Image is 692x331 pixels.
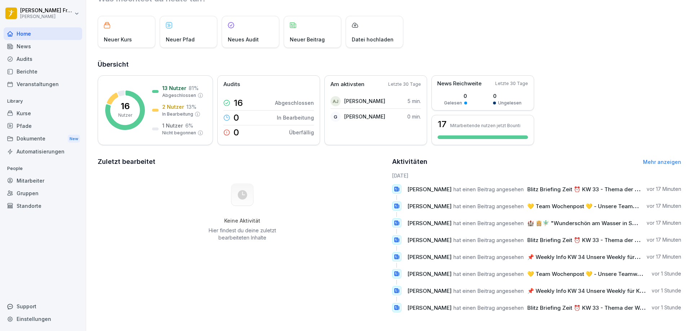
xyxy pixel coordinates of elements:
p: Nicht begonnen [162,130,196,136]
a: Gruppen [4,187,82,200]
p: 0 [444,92,467,100]
p: Neues Audit [228,36,259,43]
span: hat einen Beitrag angesehen [453,220,524,227]
p: In Bearbeitung [277,114,314,121]
p: 0 [234,128,239,137]
p: Abgeschlossen [275,99,314,107]
a: News [4,40,82,53]
p: Neuer Kurs [104,36,132,43]
span: [PERSON_NAME] [407,237,452,243]
a: Kurse [4,107,82,120]
p: 6 % [185,122,193,129]
p: Am aktivsten [331,80,364,89]
p: vor 17 Minuten [647,253,681,260]
span: [PERSON_NAME] [407,186,452,193]
p: 2 Nutzer [162,103,184,111]
div: G [331,112,341,122]
a: Mehr anzeigen [643,159,681,165]
p: News Reichweite [437,80,482,88]
p: [PERSON_NAME] [344,113,385,120]
span: [PERSON_NAME] [407,254,452,260]
a: DokumenteNew [4,132,82,146]
p: vor 1 Stunde [652,270,681,277]
span: [PERSON_NAME] [407,270,452,277]
h6: [DATE] [392,172,682,179]
a: Berichte [4,65,82,78]
p: vor 1 Stunde [652,304,681,311]
span: hat einen Beitrag angesehen [453,270,524,277]
p: Library [4,95,82,107]
p: [PERSON_NAME] Frontini [20,8,73,14]
p: 0 [234,113,239,122]
p: Letzte 30 Tage [388,81,421,88]
p: In Bearbeitung [162,111,193,117]
p: Abgeschlossen [162,92,196,99]
div: AJ [331,96,341,106]
span: hat einen Beitrag angesehen [453,287,524,294]
a: Einstellungen [4,313,82,325]
p: 5 min. [408,97,421,105]
p: Ungelesen [498,100,522,106]
p: 16 [234,99,243,107]
span: [PERSON_NAME] [407,287,452,294]
a: Pfade [4,120,82,132]
p: 1 Nutzer [162,122,183,129]
p: 81 % [188,84,199,92]
span: hat einen Beitrag angesehen [453,237,524,243]
p: People [4,163,82,174]
a: Veranstaltungen [4,78,82,90]
a: Automatisierungen [4,145,82,158]
div: Support [4,300,82,313]
p: 16 [121,102,130,111]
p: Audits [223,80,240,89]
a: Mitarbeiter [4,174,82,187]
div: New [68,135,80,143]
p: 0 [493,92,522,100]
span: hat einen Beitrag angesehen [453,304,524,311]
span: hat einen Beitrag angesehen [453,203,524,210]
span: hat einen Beitrag angesehen [453,186,524,193]
p: Überfällig [289,129,314,136]
a: Standorte [4,200,82,212]
div: Dokumente [4,132,82,146]
p: Neuer Beitrag [290,36,325,43]
p: vor 17 Minuten [647,219,681,227]
p: 13 % [186,103,196,111]
p: Neuer Pfad [166,36,195,43]
p: Mitarbeitende nutzen jetzt Bounti [450,123,520,128]
p: vor 17 Minuten [647,185,681,193]
h2: Zuletzt bearbeitet [98,157,387,167]
p: Letzte 30 Tage [495,80,528,87]
a: Home [4,27,82,40]
p: vor 17 Minuten [647,202,681,210]
span: [PERSON_NAME] [407,220,452,227]
p: [PERSON_NAME] [344,97,385,105]
p: 0 min. [407,113,421,120]
h3: 17 [438,120,447,129]
p: Hier findest du deine zuletzt bearbeiteten Inhalte [206,227,279,241]
a: Audits [4,53,82,65]
p: Datei hochladen [352,36,394,43]
span: [PERSON_NAME] [407,203,452,210]
p: Gelesen [444,100,462,106]
p: vor 17 Minuten [647,236,681,243]
h2: Übersicht [98,59,681,70]
p: [PERSON_NAME] [20,14,73,19]
p: 13 Nutzer [162,84,186,92]
p: Nutzer [118,112,132,118]
h5: Keine Aktivität [206,218,279,224]
h2: Aktivitäten [392,157,427,167]
span: [PERSON_NAME] [407,304,452,311]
